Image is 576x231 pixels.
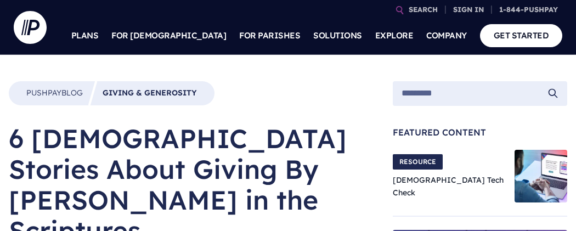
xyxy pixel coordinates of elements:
a: SOLUTIONS [313,16,362,55]
a: [DEMOGRAPHIC_DATA] Tech Check [393,175,504,198]
a: COMPANY [426,16,467,55]
a: Giving & Generosity [103,88,197,99]
a: FOR PARISHES [239,16,300,55]
a: PLANS [71,16,99,55]
a: GET STARTED [480,24,563,47]
span: Featured Content [393,128,567,137]
img: Church Tech Check Blog Hero Image [515,150,567,202]
span: Pushpay [26,88,61,98]
a: PushpayBlog [26,88,83,99]
a: EXPLORE [375,16,414,55]
span: RESOURCE [393,154,443,170]
a: FOR [DEMOGRAPHIC_DATA] [111,16,226,55]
